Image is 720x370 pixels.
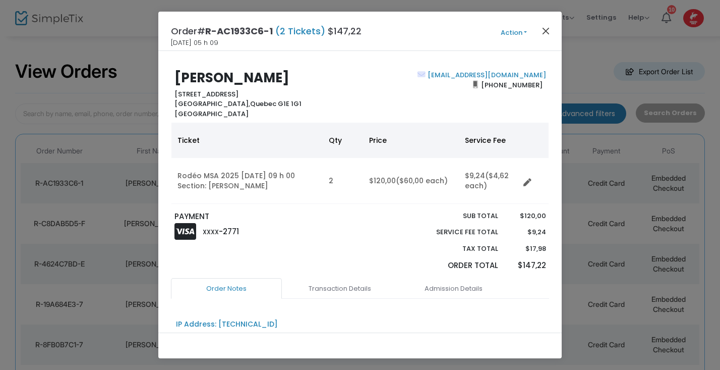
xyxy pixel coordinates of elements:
[174,99,250,109] span: [GEOGRAPHIC_DATA],
[412,244,498,254] p: Tax Total
[459,158,519,204] td: $9,24
[323,123,363,158] th: Qty
[539,24,553,37] button: Close
[176,319,278,330] div: IP Address: [TECHNICAL_ID]
[284,278,395,299] a: Transaction Details
[508,211,546,221] p: $120,00
[363,158,459,204] td: $120,00
[219,226,239,237] span: -2771
[508,260,546,272] p: $147,22
[205,25,273,37] span: R-AC1933C6-1
[171,24,362,38] h4: Order# $147,22
[174,69,289,87] b: [PERSON_NAME]
[171,38,218,48] span: [DATE] 05 h 09
[478,77,546,93] span: [PHONE_NUMBER]
[171,123,323,158] th: Ticket
[174,89,302,119] b: [STREET_ADDRESS] Quebec G1E 1G1 [GEOGRAPHIC_DATA]
[174,211,355,223] p: PAYMENT
[508,244,546,254] p: $17,98
[465,171,509,191] span: ($4,62 each)
[412,211,498,221] p: Sub total
[273,25,328,37] span: (2 Tickets)
[396,176,448,186] span: ($60,00 each)
[398,278,509,299] a: Admission Details
[171,158,323,204] td: Rodéo MSA 2025 [DATE] 09 h 00 Section: [PERSON_NAME]
[508,227,546,237] p: $9,24
[203,228,219,236] span: XXXX
[363,123,459,158] th: Price
[412,260,498,272] p: Order Total
[323,158,363,204] td: 2
[171,123,549,204] div: Data table
[459,123,519,158] th: Service Fee
[484,27,544,38] button: Action
[171,278,282,299] a: Order Notes
[412,227,498,237] p: Service Fee Total
[426,70,546,80] a: [EMAIL_ADDRESS][DOMAIN_NAME]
